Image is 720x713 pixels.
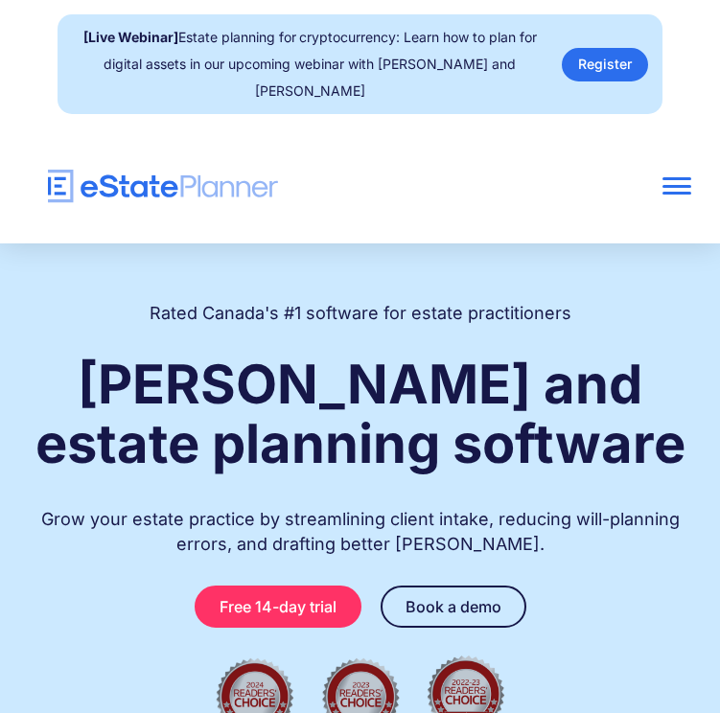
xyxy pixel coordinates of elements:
a: home [29,170,559,203]
a: Free 14-day trial [195,586,361,628]
a: Book a demo [381,586,526,628]
h2: Rated Canada's #1 software for estate practitioners [150,301,571,326]
a: Register [562,48,648,81]
div: Estate planning for cryptocurrency: Learn how to plan for digital assets in our upcoming webinar ... [72,24,547,104]
strong: [Live Webinar] [83,29,178,45]
p: Grow your estate practice by streamlining client intake, reducing will-planning errors, and draft... [29,507,691,557]
strong: [PERSON_NAME] and estate planning software [35,352,685,476]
